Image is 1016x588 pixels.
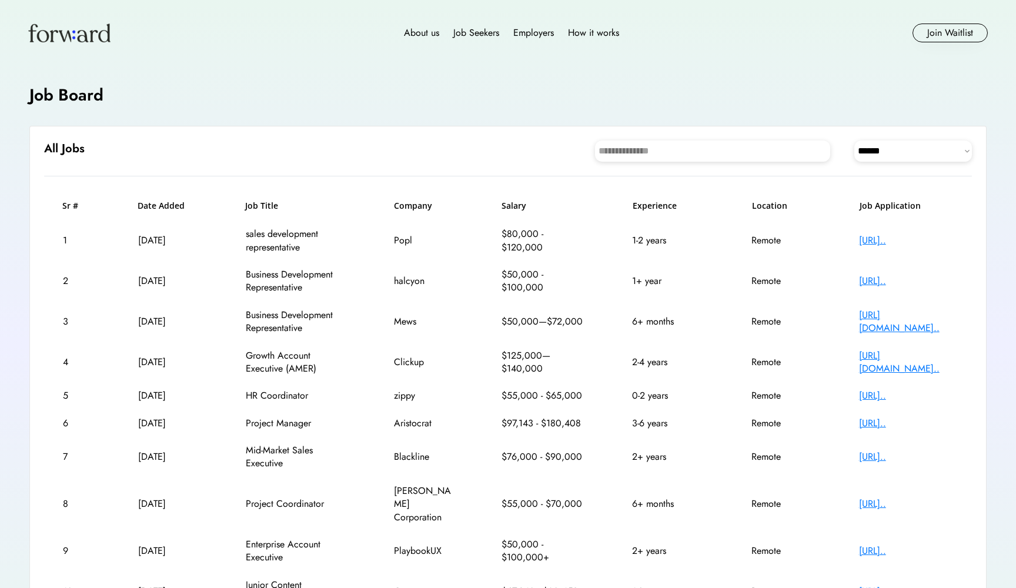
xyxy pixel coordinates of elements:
[751,234,810,247] div: Remote
[138,544,197,557] div: [DATE]
[246,417,346,430] div: Project Manager
[245,200,278,212] h6: Job Title
[751,275,810,288] div: Remote
[138,275,197,288] div: [DATE]
[752,200,811,212] h6: Location
[751,389,810,402] div: Remote
[138,497,197,510] div: [DATE]
[859,417,953,430] div: [URL]..
[394,417,453,430] div: Aristocrat
[63,275,89,288] div: 2
[63,389,89,402] div: 5
[246,228,346,254] div: sales development representative
[63,356,89,369] div: 4
[859,275,953,288] div: [URL]..
[502,228,584,254] div: $80,000 - $120,000
[859,389,953,402] div: [URL]..
[502,417,584,430] div: $97,143 - $180,408
[502,389,584,402] div: $55,000 - $65,000
[859,309,953,335] div: [URL][DOMAIN_NAME]..
[632,417,703,430] div: 3-6 years
[394,450,453,463] div: Blackline
[751,417,810,430] div: Remote
[632,389,703,402] div: 0-2 years
[913,24,988,42] button: Join Waitlist
[63,234,89,247] div: 1
[751,497,810,510] div: Remote
[502,268,584,295] div: $50,000 - $100,000
[633,200,703,212] h6: Experience
[246,497,346,510] div: Project Coordinator
[513,26,554,40] div: Employers
[751,315,810,328] div: Remote
[751,450,810,463] div: Remote
[394,275,453,288] div: halcyon
[394,234,453,247] div: Popl
[394,485,453,524] div: [PERSON_NAME] Corporation
[860,200,954,212] h6: Job Application
[632,356,703,369] div: 2-4 years
[632,450,703,463] div: 2+ years
[63,497,89,510] div: 8
[394,544,453,557] div: PlaybookUX
[29,83,103,106] h4: Job Board
[751,356,810,369] div: Remote
[502,349,584,376] div: $125,000—$140,000
[28,24,111,42] img: Forward logo
[632,315,703,328] div: 6+ months
[394,200,453,212] h6: Company
[246,538,346,564] div: Enterprise Account Executive
[246,444,346,470] div: Mid-Market Sales Executive
[502,200,584,212] h6: Salary
[138,356,197,369] div: [DATE]
[859,544,953,557] div: [URL]..
[246,349,346,376] div: Growth Account Executive (AMER)
[138,450,197,463] div: [DATE]
[453,26,499,40] div: Job Seekers
[44,141,85,157] h6: All Jobs
[632,275,703,288] div: 1+ year
[63,315,89,328] div: 3
[138,315,197,328] div: [DATE]
[502,538,584,564] div: $50,000 - $100,000+
[63,417,89,430] div: 6
[632,544,703,557] div: 2+ years
[568,26,619,40] div: How it works
[394,389,453,402] div: zippy
[246,389,346,402] div: HR Coordinator
[246,309,346,335] div: Business Development Representative
[502,497,584,510] div: $55,000 - $70,000
[632,497,703,510] div: 6+ months
[751,544,810,557] div: Remote
[62,200,89,212] h6: Sr #
[138,417,197,430] div: [DATE]
[394,315,453,328] div: Mews
[502,450,584,463] div: $76,000 - $90,000
[859,497,953,510] div: [URL]..
[63,450,89,463] div: 7
[246,268,346,295] div: Business Development Representative
[138,200,196,212] h6: Date Added
[859,234,953,247] div: [URL]..
[859,349,953,376] div: [URL][DOMAIN_NAME]..
[404,26,439,40] div: About us
[859,450,953,463] div: [URL]..
[138,234,197,247] div: [DATE]
[394,356,453,369] div: Clickup
[632,234,703,247] div: 1-2 years
[63,544,89,557] div: 9
[502,315,584,328] div: $50,000—$72,000
[138,389,197,402] div: [DATE]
